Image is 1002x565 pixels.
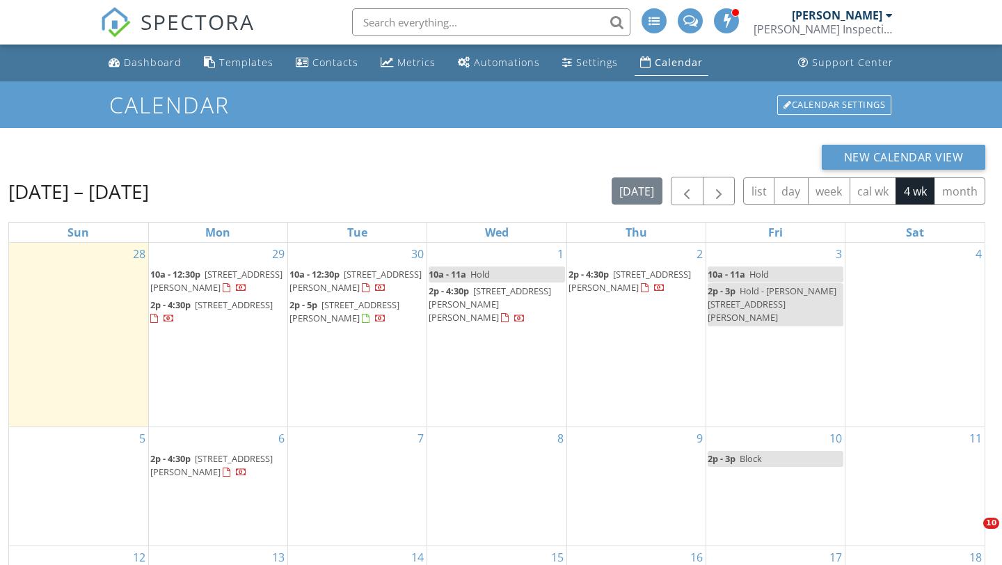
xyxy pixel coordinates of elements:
[150,268,283,294] a: 10a - 12:30p [STREET_ADDRESS][PERSON_NAME]
[100,19,255,48] a: SPECTORA
[555,243,566,265] a: Go to October 1, 2025
[429,285,551,324] a: 2p - 4:30p [STREET_ADDRESS][PERSON_NAME][PERSON_NAME]
[288,427,427,546] td: Go to October 7, 2025
[623,223,650,242] a: Thursday
[289,297,425,327] a: 2p - 5p [STREET_ADDRESS][PERSON_NAME]
[896,177,935,205] button: 4 wk
[289,299,317,311] span: 2p - 5p
[352,8,630,36] input: Search everything...
[671,177,703,205] button: Previous
[148,427,287,546] td: Go to October 6, 2025
[557,50,623,76] a: Settings
[706,427,845,546] td: Go to October 10, 2025
[566,427,706,546] td: Go to October 9, 2025
[973,243,985,265] a: Go to October 4, 2025
[808,177,850,205] button: week
[8,177,149,205] h2: [DATE] – [DATE]
[195,299,273,311] span: [STREET_ADDRESS]
[150,268,283,294] span: [STREET_ADDRESS][PERSON_NAME]
[150,452,273,478] a: 2p - 4:30p [STREET_ADDRESS][PERSON_NAME]
[470,268,490,280] span: Hold
[9,243,148,427] td: Go to September 28, 2025
[141,7,255,36] span: SPECTORA
[765,223,786,242] a: Friday
[612,177,662,205] button: [DATE]
[776,94,893,116] a: Calendar Settings
[429,285,551,324] span: [STREET_ADDRESS][PERSON_NAME][PERSON_NAME]
[124,56,182,69] div: Dashboard
[983,518,999,529] span: 10
[566,243,706,427] td: Go to October 2, 2025
[269,243,287,265] a: Go to September 29, 2025
[429,283,564,327] a: 2p - 4:30p [STREET_ADDRESS][PERSON_NAME][PERSON_NAME]
[150,299,273,324] a: 2p - 4:30p [STREET_ADDRESS]
[822,145,986,170] button: New Calendar View
[655,56,703,69] div: Calendar
[415,427,427,449] a: Go to October 7, 2025
[375,50,441,76] a: Metrics
[708,268,745,280] span: 10a - 11a
[202,223,233,242] a: Monday
[452,50,546,76] a: Automations (Advanced)
[833,243,845,265] a: Go to October 3, 2025
[955,518,988,551] iframe: Intercom live chat
[150,266,286,296] a: 10a - 12:30p [STREET_ADDRESS][PERSON_NAME]
[290,50,364,76] a: Contacts
[312,56,358,69] div: Contacts
[344,223,370,242] a: Tuesday
[427,427,566,546] td: Go to October 8, 2025
[150,452,273,478] span: [STREET_ADDRESS][PERSON_NAME]
[635,50,708,76] a: Calendar
[65,223,92,242] a: Sunday
[289,268,340,280] span: 10a - 12:30p
[397,56,436,69] div: Metrics
[568,268,609,280] span: 2p - 4:30p
[708,285,836,324] span: Hold - [PERSON_NAME] [STREET_ADDRESS][PERSON_NAME]
[482,223,511,242] a: Wednesday
[845,427,985,546] td: Go to October 11, 2025
[427,243,566,427] td: Go to October 1, 2025
[934,177,985,205] button: month
[706,243,845,427] td: Go to October 3, 2025
[903,223,927,242] a: Saturday
[100,7,131,38] img: The Best Home Inspection Software - Spectora
[694,243,706,265] a: Go to October 2, 2025
[276,427,287,449] a: Go to October 6, 2025
[289,266,425,296] a: 10a - 12:30p [STREET_ADDRESS][PERSON_NAME]
[576,56,618,69] div: Settings
[792,8,882,22] div: [PERSON_NAME]
[568,268,691,294] span: [STREET_ADDRESS][PERSON_NAME]
[150,297,286,327] a: 2p - 4:30p [STREET_ADDRESS]
[694,427,706,449] a: Go to October 9, 2025
[150,299,191,311] span: 2p - 4:30p
[777,95,891,115] div: Calendar Settings
[289,268,422,294] a: 10a - 12:30p [STREET_ADDRESS][PERSON_NAME]
[429,268,466,280] span: 10a - 11a
[289,299,399,324] a: 2p - 5p [STREET_ADDRESS][PERSON_NAME]
[150,452,191,465] span: 2p - 4:30p
[845,243,985,427] td: Go to October 4, 2025
[555,427,566,449] a: Go to October 8, 2025
[568,268,691,294] a: 2p - 4:30p [STREET_ADDRESS][PERSON_NAME]
[9,427,148,546] td: Go to October 5, 2025
[743,177,774,205] button: list
[812,56,893,69] div: Support Center
[703,177,735,205] button: Next
[289,299,399,324] span: [STREET_ADDRESS][PERSON_NAME]
[130,243,148,265] a: Go to September 28, 2025
[754,22,893,36] div: McNamara Inspections
[288,243,427,427] td: Go to September 30, 2025
[850,177,897,205] button: cal wk
[827,427,845,449] a: Go to October 10, 2025
[708,452,735,465] span: 2p - 3p
[289,268,422,294] span: [STREET_ADDRESS][PERSON_NAME]
[568,266,704,296] a: 2p - 4:30p [STREET_ADDRESS][PERSON_NAME]
[774,177,809,205] button: day
[150,451,286,481] a: 2p - 4:30p [STREET_ADDRESS][PERSON_NAME]
[740,452,762,465] span: Block
[474,56,540,69] div: Automations
[429,285,469,297] span: 2p - 4:30p
[136,427,148,449] a: Go to October 5, 2025
[793,50,899,76] a: Support Center
[109,93,893,117] h1: Calendar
